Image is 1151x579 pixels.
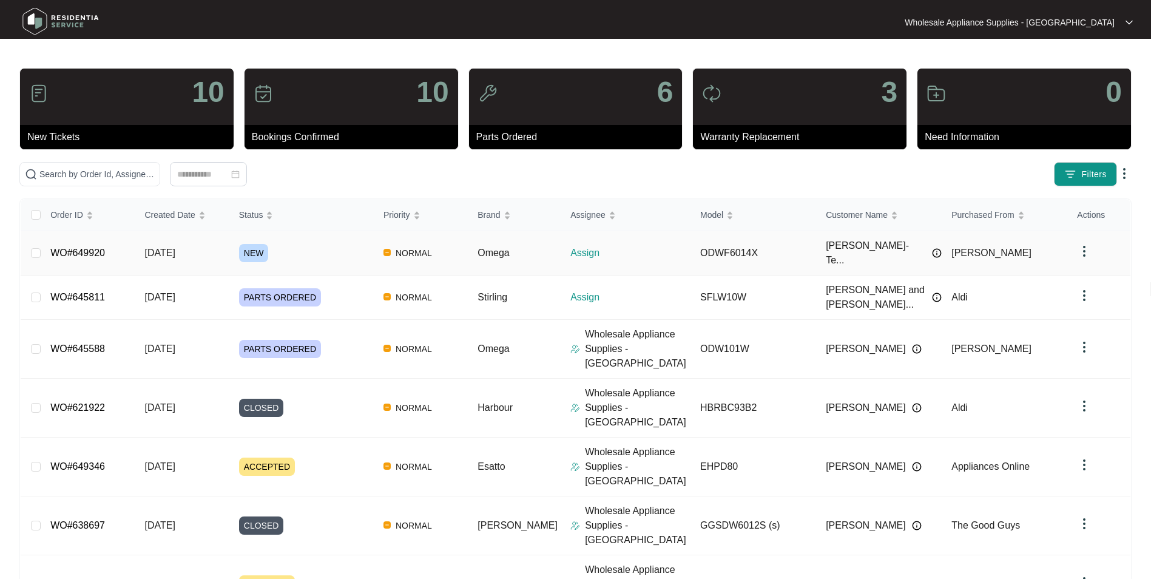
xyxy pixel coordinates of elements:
th: Brand [468,199,561,231]
p: 10 [192,78,224,107]
span: [PERSON_NAME] [951,248,1031,258]
img: Vercel Logo [383,345,391,352]
p: 0 [1105,78,1122,107]
p: 3 [881,78,897,107]
p: Bookings Confirmed [252,130,458,144]
span: [PERSON_NAME] [951,344,1031,354]
p: Assign [570,290,690,305]
p: 6 [657,78,673,107]
img: dropdown arrow [1117,166,1132,181]
a: WO#638697 [50,520,105,530]
img: dropdown arrow [1077,516,1092,531]
td: ODW101W [690,320,816,379]
span: Priority [383,208,410,222]
span: Model [700,208,723,222]
span: NORMAL [391,459,437,474]
a: WO#649346 [50,461,105,472]
img: Assigner Icon [570,344,580,354]
p: Wholesale Appliance Supplies - [GEOGRAPHIC_DATA] [585,504,690,547]
span: [PERSON_NAME]- Te... [826,239,926,268]
p: Wholesale Appliance Supplies - [GEOGRAPHIC_DATA] [905,16,1115,29]
img: icon [927,84,946,103]
span: Brand [478,208,500,222]
th: Created Date [135,199,229,231]
span: [PERSON_NAME] [826,342,906,356]
img: Info icon [932,248,942,258]
span: Order ID [50,208,83,222]
p: Need Information [925,130,1131,144]
span: PARTS ORDERED [239,340,321,358]
img: Info icon [912,462,922,472]
img: residentia service logo [18,3,103,39]
p: Wholesale Appliance Supplies - [GEOGRAPHIC_DATA] [585,327,690,371]
th: Status [229,199,374,231]
span: [PERSON_NAME] [478,520,558,530]
th: Actions [1067,199,1130,231]
img: Info icon [932,293,942,302]
a: WO#645811 [50,292,105,302]
span: Aldi [951,292,968,302]
img: dropdown arrow [1077,399,1092,413]
th: Purchased From [942,199,1067,231]
span: CLOSED [239,399,284,417]
img: Vercel Logo [383,404,391,411]
span: [DATE] [144,461,175,472]
span: [DATE] [144,402,175,413]
img: Assigner Icon [570,462,580,472]
img: Info icon [912,344,922,354]
img: Vercel Logo [383,521,391,529]
span: The Good Guys [951,520,1020,530]
th: Order ID [41,199,135,231]
span: [PERSON_NAME] [826,518,906,533]
img: Assigner Icon [570,403,580,413]
td: HBRBC93B2 [690,379,816,438]
span: NORMAL [391,290,437,305]
img: icon [254,84,273,103]
span: Omega [478,344,509,354]
th: Customer Name [816,199,942,231]
th: Priority [374,199,468,231]
img: icon [478,84,498,103]
img: icon [29,84,49,103]
img: Vercel Logo [383,462,391,470]
img: search-icon [25,168,37,180]
p: Wholesale Appliance Supplies - [GEOGRAPHIC_DATA] [585,445,690,489]
span: NORMAL [391,246,437,260]
span: [DATE] [144,344,175,354]
img: Vercel Logo [383,293,391,300]
span: Stirling [478,292,507,302]
p: Assign [570,246,690,260]
img: filter icon [1064,168,1076,180]
img: Assigner Icon [570,521,580,530]
img: dropdown arrow [1077,340,1092,354]
p: 10 [416,78,448,107]
a: WO#645588 [50,344,105,354]
span: [PERSON_NAME] [826,401,906,415]
td: SFLW10W [690,276,816,320]
span: ACCEPTED [239,458,295,476]
img: dropdown arrow [1077,288,1092,303]
input: Search by Order Id, Assignee Name, Customer Name, Brand and Model [39,168,155,181]
span: [DATE] [144,248,175,258]
span: Aldi [951,402,968,413]
span: Created Date [144,208,195,222]
th: Assignee [561,199,690,231]
span: Omega [478,248,509,258]
td: GGSDW6012S (s) [690,496,816,555]
span: [DATE] [144,520,175,530]
span: Assignee [570,208,606,222]
img: Vercel Logo [383,249,391,256]
td: ODWF6014X [690,231,816,276]
img: icon [702,84,721,103]
img: dropdown arrow [1126,19,1133,25]
img: Info icon [912,521,922,530]
span: NORMAL [391,342,437,356]
span: Appliances Online [951,461,1030,472]
span: [PERSON_NAME] and [PERSON_NAME]... [826,283,926,312]
img: Info icon [912,403,922,413]
a: WO#621922 [50,402,105,413]
span: NORMAL [391,401,437,415]
th: Model [690,199,816,231]
span: Filters [1081,168,1107,181]
span: Harbour [478,402,513,413]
